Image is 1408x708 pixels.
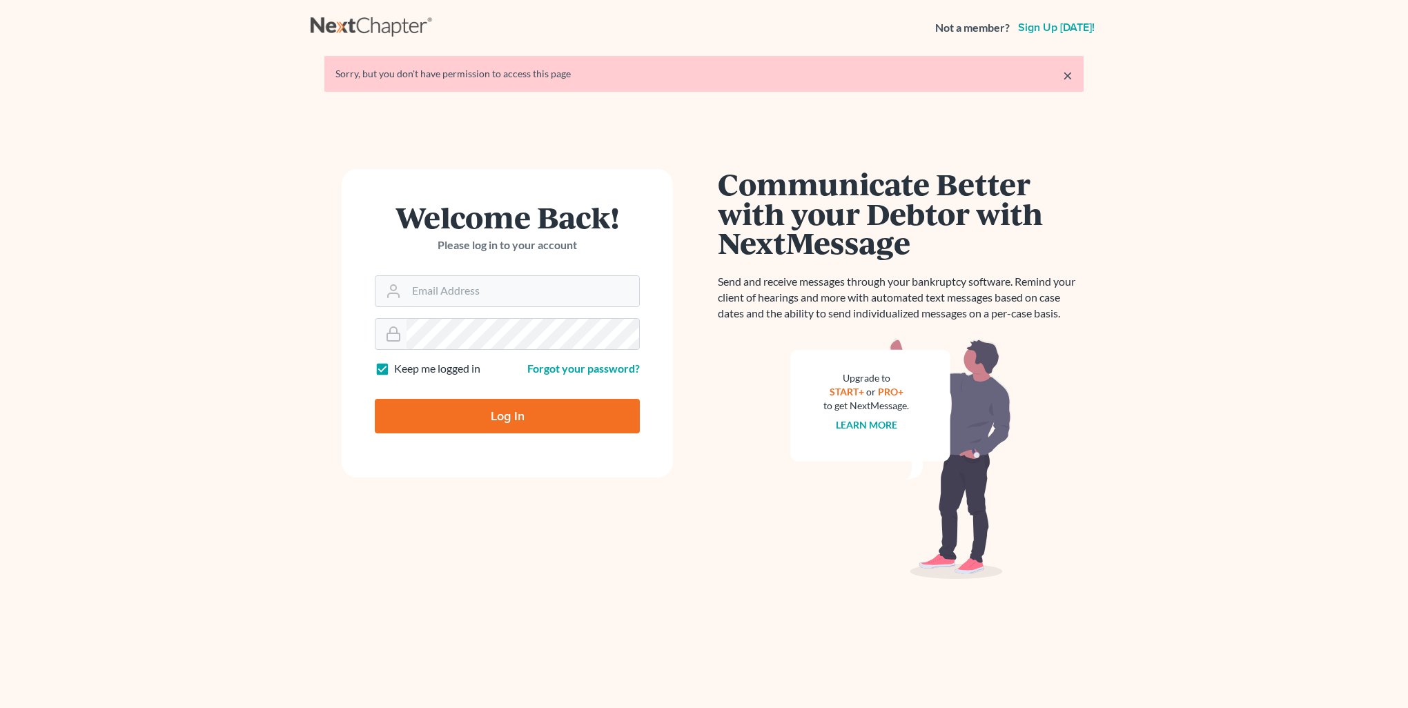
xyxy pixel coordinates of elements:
[718,274,1084,322] p: Send and receive messages through your bankruptcy software. Remind your client of hearings and mo...
[836,419,897,431] a: Learn more
[830,386,864,397] a: START+
[935,20,1010,36] strong: Not a member?
[375,237,640,253] p: Please log in to your account
[394,361,480,377] label: Keep me logged in
[823,399,909,413] div: to get NextMessage.
[823,371,909,385] div: Upgrade to
[375,202,640,232] h1: Welcome Back!
[718,169,1084,257] h1: Communicate Better with your Debtor with NextMessage
[527,362,640,375] a: Forgot your password?
[1015,22,1097,33] a: Sign up [DATE]!
[878,386,903,397] a: PRO+
[1063,67,1073,83] a: ×
[375,399,640,433] input: Log In
[866,386,876,397] span: or
[407,276,639,306] input: Email Address
[790,338,1011,580] img: nextmessage_bg-59042aed3d76b12b5cd301f8e5b87938c9018125f34e5fa2b7a6b67550977c72.svg
[335,67,1073,81] div: Sorry, but you don't have permission to access this page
